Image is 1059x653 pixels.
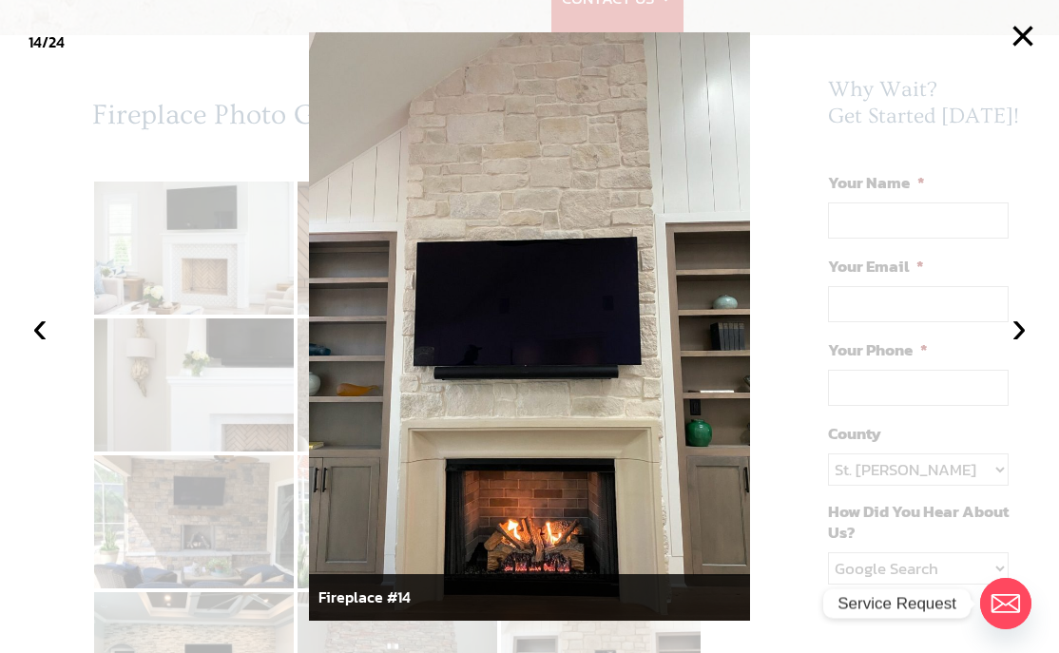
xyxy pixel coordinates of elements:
[1002,15,1044,57] button: ×
[48,30,65,53] span: 24
[309,32,750,620] img: jacksonville_fireplace_contractor2-scaled.jpg
[980,578,1031,629] a: Email
[29,30,42,53] span: 14
[309,574,750,621] div: Fireplace #14
[998,306,1040,348] button: ›
[19,306,61,348] button: ‹
[29,29,65,56] div: /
